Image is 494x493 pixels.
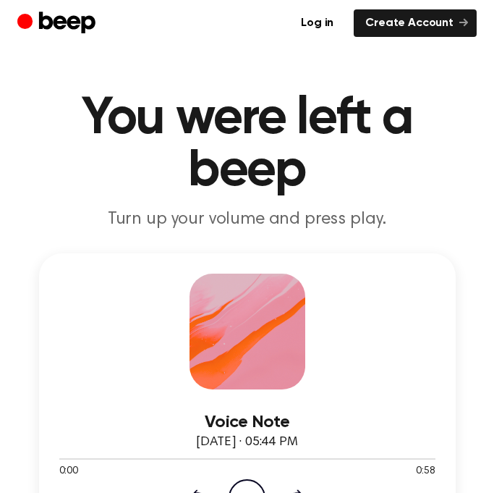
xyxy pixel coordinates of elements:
[17,208,477,230] p: Turn up your volume and press play.
[17,9,99,38] a: Beep
[416,464,435,479] span: 0:58
[354,9,477,37] a: Create Account
[17,93,477,197] h1: You were left a beep
[289,9,345,37] a: Log in
[196,436,297,449] span: [DATE] · 05:44 PM
[59,413,435,432] h3: Voice Note
[59,464,78,479] span: 0:00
